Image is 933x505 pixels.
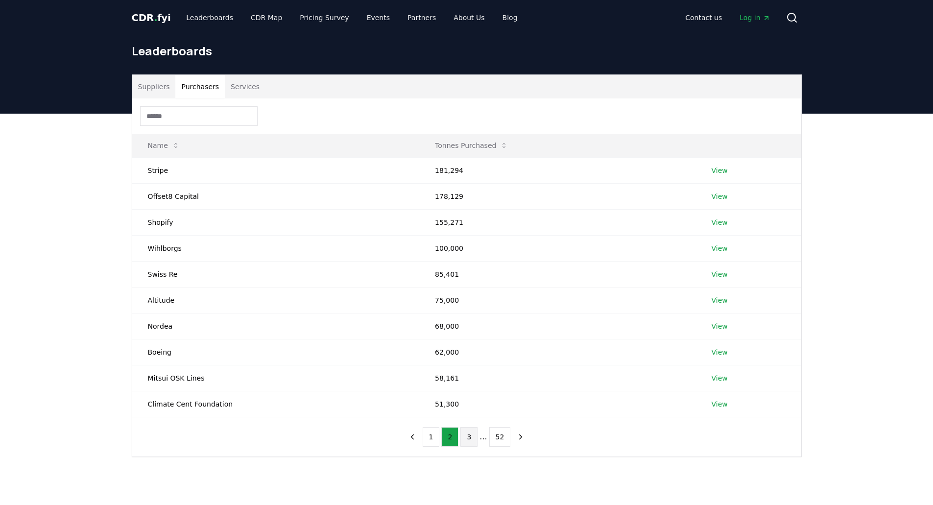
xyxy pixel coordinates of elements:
td: Stripe [132,157,420,183]
a: CDR Map [243,9,290,26]
a: View [712,166,728,175]
td: Mitsui OSK Lines [132,365,420,391]
button: 3 [460,427,478,447]
td: 178,129 [419,183,695,209]
button: 1 [423,427,440,447]
a: View [712,373,728,383]
td: Nordea [132,313,420,339]
td: Altitude [132,287,420,313]
span: CDR fyi [132,12,171,24]
a: View [712,243,728,253]
span: Log in [740,13,770,23]
a: View [712,295,728,305]
a: Pricing Survey [292,9,357,26]
button: 52 [489,427,511,447]
td: 155,271 [419,209,695,235]
nav: Main [178,9,525,26]
h1: Leaderboards [132,43,802,59]
a: View [712,217,728,227]
button: Tonnes Purchased [427,136,516,155]
button: previous page [404,427,421,447]
td: Offset8 Capital [132,183,420,209]
a: Events [359,9,398,26]
button: Name [140,136,188,155]
td: Climate Cent Foundation [132,391,420,417]
a: View [712,192,728,201]
td: Swiss Re [132,261,420,287]
button: Services [225,75,265,98]
td: 68,000 [419,313,695,339]
td: Shopify [132,209,420,235]
td: 58,161 [419,365,695,391]
a: View [712,399,728,409]
a: Contact us [677,9,730,26]
button: Suppliers [132,75,176,98]
a: About Us [446,9,492,26]
a: Partners [400,9,444,26]
td: 100,000 [419,235,695,261]
a: CDR.fyi [132,11,171,24]
a: View [712,321,728,331]
td: 75,000 [419,287,695,313]
td: 85,401 [419,261,695,287]
a: Leaderboards [178,9,241,26]
a: Log in [732,9,778,26]
a: View [712,347,728,357]
td: 181,294 [419,157,695,183]
a: View [712,269,728,279]
button: Purchasers [175,75,225,98]
span: . [154,12,157,24]
li: ... [479,431,487,443]
button: next page [512,427,529,447]
button: 2 [441,427,458,447]
td: 51,300 [419,391,695,417]
nav: Main [677,9,778,26]
a: Blog [495,9,526,26]
td: Wihlborgs [132,235,420,261]
td: 62,000 [419,339,695,365]
td: Boeing [132,339,420,365]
